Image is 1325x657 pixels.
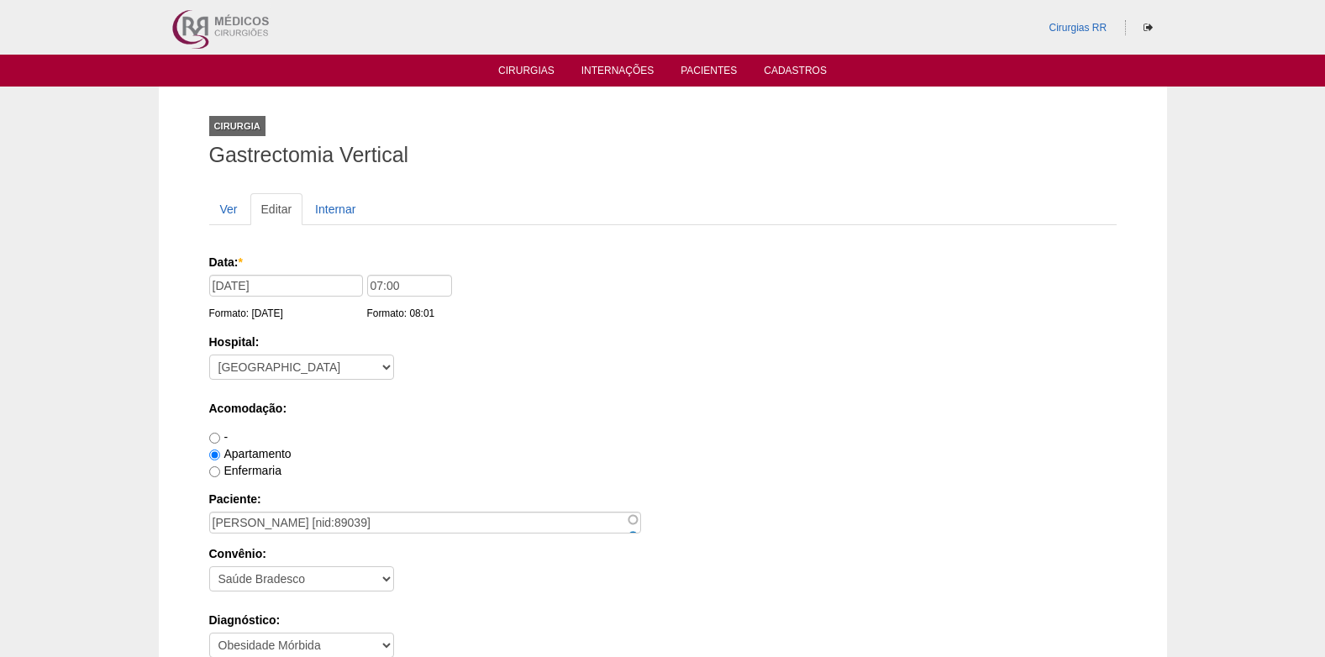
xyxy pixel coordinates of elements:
span: Este campo é obrigatório. [239,255,243,269]
a: Internações [581,65,655,81]
label: Convênio: [209,545,1117,562]
input: - [209,433,220,444]
label: Diagnóstico: [209,612,1117,628]
div: Formato: [DATE] [209,305,367,322]
div: Cirurgia [209,116,266,136]
a: Cirurgias RR [1049,22,1107,34]
a: Internar [304,193,366,225]
label: - [209,430,229,444]
a: Cirurgias [498,65,555,81]
input: Enfermaria [209,466,220,477]
div: Formato: 08:01 [367,305,456,322]
label: Data: [209,254,1111,271]
input: Apartamento [209,449,220,460]
label: Apartamento [209,447,292,460]
label: Hospital: [209,334,1117,350]
label: Enfermaria [209,464,281,477]
i: Sair [1144,23,1153,33]
a: Pacientes [681,65,737,81]
a: Ver [209,193,249,225]
label: Acomodação: [209,400,1117,417]
h1: Gastrectomia Vertical [209,145,1117,166]
a: Cadastros [764,65,827,81]
a: Editar [250,193,303,225]
label: Paciente: [209,491,1117,507]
